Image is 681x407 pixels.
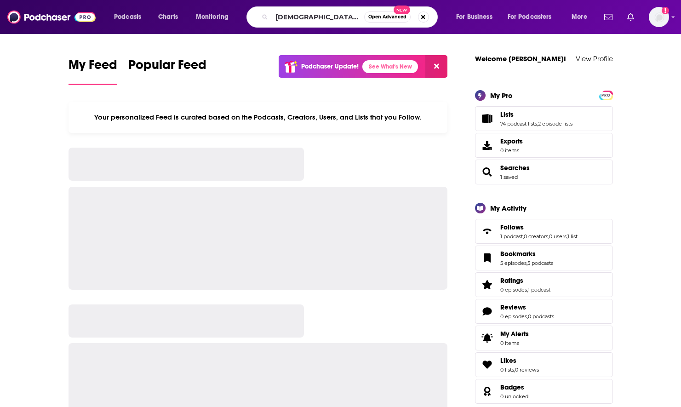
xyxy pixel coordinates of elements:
a: Bookmarks [500,250,553,258]
span: Lists [475,106,613,131]
a: Follows [500,223,578,231]
span: Bookmarks [500,250,536,258]
a: My Feed [69,57,117,85]
span: My Alerts [478,332,497,344]
a: View Profile [576,54,613,63]
a: Badges [478,385,497,398]
a: Reviews [500,303,554,311]
a: Searches [500,164,530,172]
div: Your personalized Feed is curated based on the Podcasts, Creators, Users, and Lists that you Follow. [69,102,448,133]
span: Badges [500,383,524,391]
button: open menu [502,10,565,24]
a: 1 saved [500,174,518,180]
a: Searches [478,166,497,178]
span: , [526,260,527,266]
span: Popular Feed [128,57,206,78]
a: 0 episodes [500,313,527,320]
button: open menu [565,10,599,24]
img: User Profile [649,7,669,27]
a: 0 unlocked [500,393,528,400]
span: Exports [500,137,523,145]
p: Podchaser Update! [301,63,359,70]
span: Reviews [500,303,526,311]
img: Podchaser - Follow, Share and Rate Podcasts [7,8,96,26]
a: 5 podcasts [527,260,553,266]
span: Logged in as nwierenga [649,7,669,27]
a: Badges [500,383,528,391]
a: 74 podcast lists [500,120,537,127]
a: Popular Feed [128,57,206,85]
a: 0 podcasts [528,313,554,320]
span: , [548,233,549,240]
a: Bookmarks [478,252,497,264]
a: 0 episodes [500,287,527,293]
a: Charts [152,10,183,24]
div: My Pro [490,91,513,100]
span: Likes [500,356,516,365]
span: , [514,367,515,373]
a: Ratings [478,278,497,291]
span: , [567,233,567,240]
span: Follows [500,223,524,231]
a: See What's New [362,60,418,73]
span: My Feed [69,57,117,78]
span: , [527,313,528,320]
a: 1 podcast [528,287,550,293]
span: Charts [158,11,178,23]
a: 2 episode lists [538,120,572,127]
a: Welcome [PERSON_NAME]! [475,54,566,63]
a: 0 users [549,233,567,240]
span: Reviews [475,299,613,324]
span: Likes [475,352,613,377]
svg: Add a profile image [662,7,669,14]
input: Search podcasts, credits, & more... [272,10,364,24]
a: 5 episodes [500,260,526,266]
span: Searches [475,160,613,184]
a: Follows [478,225,497,238]
a: 0 creators [524,233,548,240]
div: My Activity [490,204,526,212]
button: Show profile menu [649,7,669,27]
span: Follows [475,219,613,244]
span: 0 items [500,147,523,154]
a: 1 podcast [500,233,523,240]
a: 0 reviews [515,367,539,373]
button: open menu [108,10,153,24]
a: Reviews [478,305,497,318]
a: 0 lists [500,367,514,373]
span: Ratings [500,276,523,285]
button: open menu [189,10,240,24]
span: Podcasts [114,11,141,23]
span: Bookmarks [475,246,613,270]
a: Show notifications dropdown [601,9,616,25]
span: PRO [601,92,612,99]
a: Exports [475,133,613,158]
span: Lists [500,110,514,119]
span: My Alerts [500,330,529,338]
span: 0 items [500,340,529,346]
button: Open AdvancedNew [364,11,411,23]
span: Ratings [475,272,613,297]
a: Lists [500,110,572,119]
span: Exports [478,139,497,152]
span: New [394,6,410,14]
span: , [537,120,538,127]
a: Likes [500,356,539,365]
span: For Business [456,11,492,23]
span: Open Advanced [368,15,406,19]
a: PRO [601,91,612,98]
a: Lists [478,112,497,125]
span: , [523,233,524,240]
span: Monitoring [196,11,229,23]
a: Show notifications dropdown [624,9,638,25]
span: Badges [475,379,613,404]
a: Ratings [500,276,550,285]
div: Search podcasts, credits, & more... [255,6,446,28]
span: , [527,287,528,293]
button: open menu [450,10,504,24]
a: My Alerts [475,326,613,350]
